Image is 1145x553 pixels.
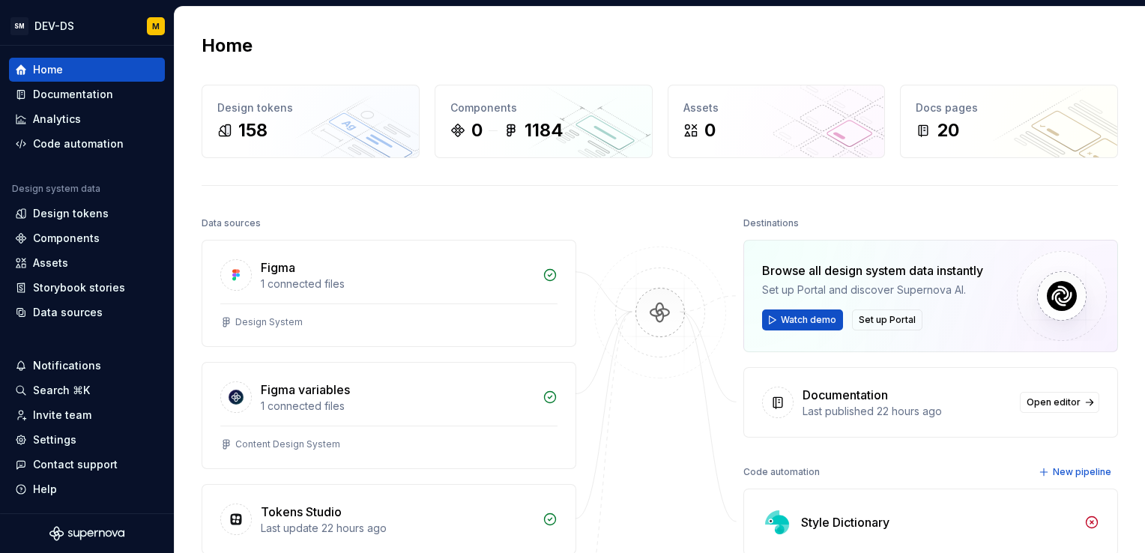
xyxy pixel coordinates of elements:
[1027,396,1081,408] span: Open editor
[238,118,268,142] div: 158
[9,378,165,402] button: Search ⌘K
[435,85,653,158] a: Components01184
[9,251,165,275] a: Assets
[743,213,799,234] div: Destinations
[202,85,420,158] a: Design tokens158
[33,87,113,102] div: Documentation
[9,226,165,250] a: Components
[450,100,637,115] div: Components
[33,231,100,246] div: Components
[12,183,100,195] div: Design system data
[49,526,124,541] svg: Supernova Logo
[803,386,888,404] div: Documentation
[33,136,124,151] div: Code automation
[34,19,74,34] div: DEV-DS
[33,112,81,127] div: Analytics
[1020,392,1099,413] a: Open editor
[781,314,836,326] span: Watch demo
[704,118,716,142] div: 0
[9,477,165,501] button: Help
[10,17,28,35] div: SM
[801,513,889,531] div: Style Dictionary
[261,503,342,521] div: Tokens Studio
[471,118,483,142] div: 0
[9,58,165,82] a: Home
[33,358,101,373] div: Notifications
[33,457,118,472] div: Contact support
[33,432,76,447] div: Settings
[261,276,534,291] div: 1 connected files
[937,118,959,142] div: 20
[916,100,1102,115] div: Docs pages
[202,240,576,347] a: Figma1 connected filesDesign System
[9,202,165,226] a: Design tokens
[33,256,68,271] div: Assets
[33,408,91,423] div: Invite team
[1053,466,1111,478] span: New pipeline
[668,85,886,158] a: Assets0
[33,482,57,497] div: Help
[202,213,261,234] div: Data sources
[202,34,253,58] h2: Home
[9,428,165,452] a: Settings
[217,100,404,115] div: Design tokens
[9,82,165,106] a: Documentation
[33,383,90,398] div: Search ⌘K
[261,399,534,414] div: 1 connected files
[762,309,843,330] button: Watch demo
[900,85,1118,158] a: Docs pages20
[261,521,534,536] div: Last update 22 hours ago
[33,280,125,295] div: Storybook stories
[33,62,63,77] div: Home
[9,354,165,378] button: Notifications
[852,309,922,330] button: Set up Portal
[803,404,1011,419] div: Last published 22 hours ago
[235,438,340,450] div: Content Design System
[859,314,916,326] span: Set up Portal
[9,107,165,131] a: Analytics
[762,262,983,279] div: Browse all design system data instantly
[1034,462,1118,483] button: New pipeline
[152,20,160,32] div: M
[9,403,165,427] a: Invite team
[202,362,576,469] a: Figma variables1 connected filesContent Design System
[9,300,165,324] a: Data sources
[683,100,870,115] div: Assets
[9,453,165,477] button: Contact support
[3,10,171,42] button: SMDEV-DSM
[762,282,983,297] div: Set up Portal and discover Supernova AI.
[261,381,350,399] div: Figma variables
[525,118,564,142] div: 1184
[9,276,165,300] a: Storybook stories
[743,462,820,483] div: Code automation
[235,316,303,328] div: Design System
[33,206,109,221] div: Design tokens
[261,259,295,276] div: Figma
[9,132,165,156] a: Code automation
[33,305,103,320] div: Data sources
